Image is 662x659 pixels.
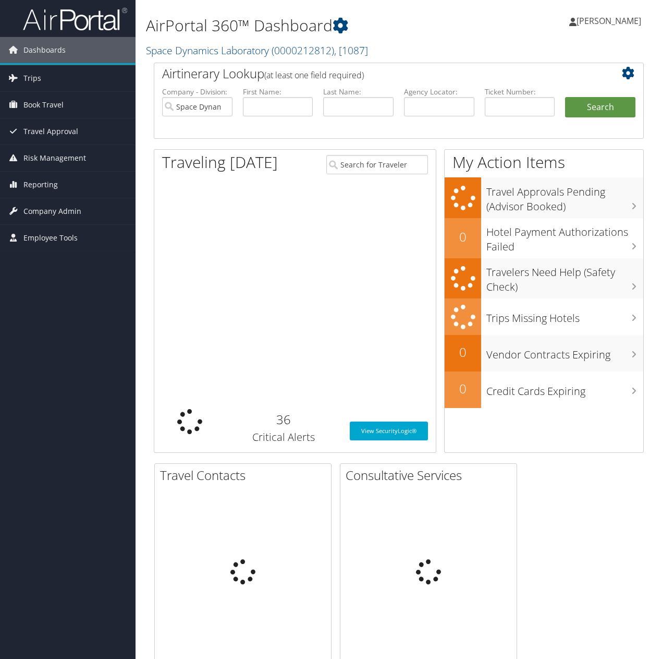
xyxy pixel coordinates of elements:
[445,228,481,246] h2: 0
[160,466,331,484] h2: Travel Contacts
[23,172,58,198] span: Reporting
[232,430,334,445] h3: Critical Alerts
[23,145,86,171] span: Risk Management
[146,43,368,57] a: Space Dynamics Laboratory
[23,65,41,91] span: Trips
[404,87,474,97] label: Agency Locator:
[445,298,643,336] a: Trips Missing Hotels
[577,15,641,27] span: [PERSON_NAME]
[445,335,643,372] a: 0Vendor Contracts Expiring
[162,151,278,173] h1: Traveling [DATE]
[162,87,232,97] label: Company - Division:
[334,43,368,57] span: , [ 1087 ]
[162,65,595,82] h2: Airtinerary Lookup
[146,15,483,37] h1: AirPortal 360™ Dashboard
[485,87,555,97] label: Ticket Number:
[569,5,652,37] a: [PERSON_NAME]
[326,155,428,174] input: Search for Traveler
[232,411,334,428] h2: 36
[243,87,313,97] label: First Name:
[323,87,394,97] label: Last Name:
[23,37,66,63] span: Dashboards
[23,118,78,145] span: Travel Approval
[445,372,643,408] a: 0Credit Cards Expiring
[445,343,481,361] h2: 0
[445,258,643,298] a: Travelers Need Help (Safety Check)
[486,342,643,362] h3: Vendor Contracts Expiring
[445,218,643,258] a: 0Hotel Payment Authorizations Failed
[346,466,517,484] h2: Consultative Services
[445,177,643,218] a: Travel Approvals Pending (Advisor Booked)
[23,225,78,251] span: Employee Tools
[486,379,643,399] h3: Credit Cards Expiring
[23,7,127,31] img: airportal-logo.png
[486,220,643,254] h3: Hotel Payment Authorizations Failed
[272,43,334,57] span: ( 0000212812 )
[350,422,428,440] a: View SecurityLogic®
[486,260,643,294] h3: Travelers Need Help (Safety Check)
[486,306,643,326] h3: Trips Missing Hotels
[23,198,81,224] span: Company Admin
[565,97,635,118] button: Search
[23,92,64,118] span: Book Travel
[445,380,481,398] h2: 0
[445,151,643,173] h1: My Action Items
[264,69,364,81] span: (at least one field required)
[486,179,643,214] h3: Travel Approvals Pending (Advisor Booked)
